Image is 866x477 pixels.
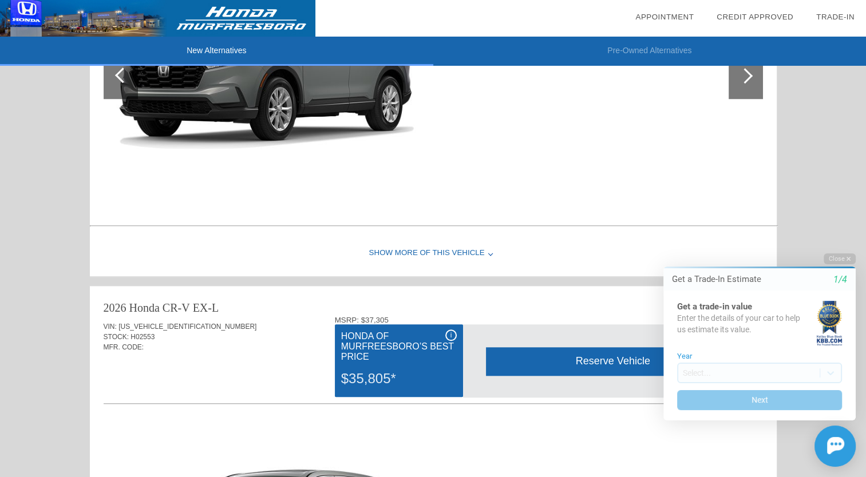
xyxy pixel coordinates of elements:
[816,13,855,21] a: Trade-In
[118,323,256,331] span: [US_VEHICLE_IDENTIFICATION_NUMBER]
[341,364,457,393] div: $35,805*
[131,333,155,341] span: H02553
[104,333,129,341] span: STOCK:
[486,347,740,375] div: Reserve Vehicle
[104,369,763,388] div: Quoted on [DATE] 8:11:56 PM
[335,316,763,324] div: MSRP: $37,305
[104,300,190,316] div: 2026 Honda CR-V
[341,329,457,364] div: Honda of Murfreesboro’s Best Price
[90,230,777,276] div: Show More of this Vehicle
[635,13,694,21] a: Appointment
[104,343,144,351] span: MFR. CODE:
[193,300,219,316] div: EX-L
[104,323,117,331] span: VIN:
[717,13,793,21] a: Credit Approved
[639,243,866,477] iframe: Chat Assistance
[445,329,457,341] div: i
